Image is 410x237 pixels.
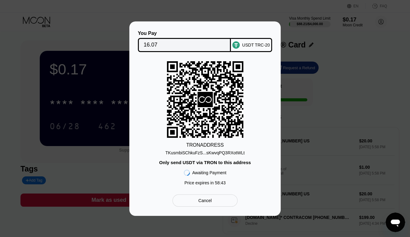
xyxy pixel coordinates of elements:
div: Cancel [172,194,238,207]
div: TRON ADDRESS [186,142,224,148]
div: Price expires in [184,180,226,185]
div: TKusmbiSChkuFzS...sKwvqPQ3RXotWLt [165,150,245,155]
div: You PayUSDT TRC-20 [139,31,271,52]
div: Awaiting Payment [192,170,227,175]
div: Only send USDT via TRON to this address [159,160,251,165]
div: USDT TRC-20 [242,43,270,47]
div: You Pay [138,31,231,36]
iframe: Button to launch messaging window [386,213,405,232]
span: 58 : 43 [215,180,226,185]
div: TKusmbiSChkuFzS...sKwvqPQ3RXotWLt [165,148,245,155]
div: Cancel [198,198,212,203]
